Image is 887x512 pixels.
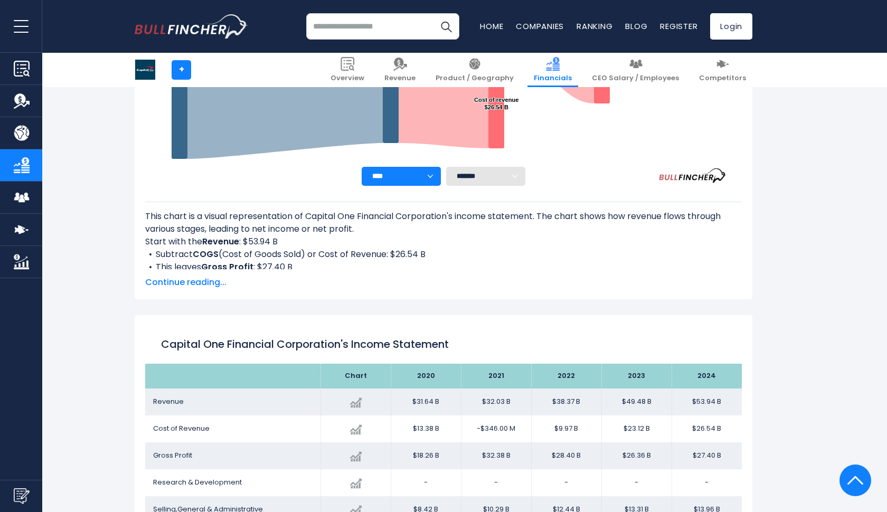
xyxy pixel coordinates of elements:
[480,21,503,32] a: Home
[193,248,219,260] b: COGS
[461,469,531,496] td: -
[672,415,742,442] td: $26.54 B
[145,276,742,289] span: Continue reading...
[461,415,531,442] td: -$346.00 M
[672,388,742,415] td: $53.94 B
[672,364,742,388] th: 2024
[391,442,461,469] td: $18.26 B
[145,210,742,269] div: This chart is a visual representation of Capital One Financial Corporation's income statement. Th...
[527,53,578,87] a: Financials
[474,97,519,110] text: Cost of revenue $26.54 B
[625,21,647,32] a: Blog
[436,74,514,83] span: Product / Geography
[601,415,672,442] td: $23.12 B
[710,13,752,40] a: Login
[601,388,672,415] td: $49.48 B
[135,60,155,80] img: COF logo
[391,364,461,388] th: 2020
[391,388,461,415] td: $31.64 B
[324,53,371,87] a: Overview
[672,469,742,496] td: -
[391,469,461,496] td: -
[433,13,459,40] button: Search
[534,74,572,83] span: Financials
[693,53,752,87] a: Competitors
[461,388,531,415] td: $32.03 B
[172,60,191,80] a: +
[531,364,601,388] th: 2022
[153,396,184,406] span: Revenue
[153,477,242,487] span: Research & Development
[531,388,601,415] td: $38.37 B
[391,415,461,442] td: $13.38 B
[601,469,672,496] td: -
[672,442,742,469] td: $27.40 B
[531,469,601,496] td: -
[601,364,672,388] th: 2023
[135,14,248,39] img: bullfincher logo
[161,336,726,352] h1: Capital One Financial Corporation's Income Statement
[586,53,685,87] a: CEO Salary / Employees
[331,74,364,83] span: Overview
[461,364,531,388] th: 2021
[592,74,679,83] span: CEO Salary / Employees
[429,53,520,87] a: Product / Geography
[516,21,564,32] a: Companies
[577,21,612,32] a: Ranking
[384,74,416,83] span: Revenue
[201,261,253,273] b: Gross Profit
[531,442,601,469] td: $28.40 B
[601,442,672,469] td: $26.36 B
[699,74,746,83] span: Competitors
[153,423,210,433] span: Cost of Revenue
[378,53,422,87] a: Revenue
[153,450,192,460] span: Gross Profit
[145,248,742,261] li: Subtract (Cost of Goods Sold) or Cost of Revenue: $26.54 B
[135,14,248,39] a: Go to homepage
[145,261,742,273] li: This leaves : $27.40 B
[202,235,239,248] b: Revenue
[461,442,531,469] td: $32.38 B
[660,21,697,32] a: Register
[320,364,391,388] th: Chart
[531,415,601,442] td: $9.97 B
